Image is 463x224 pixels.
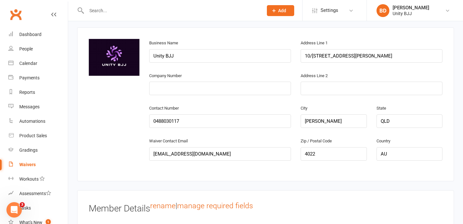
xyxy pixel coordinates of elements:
label: Zip / Postal Code [301,138,332,145]
div: Payments [19,75,40,80]
a: Dashboard [8,27,68,42]
label: Contact Number [149,105,179,112]
div: Automations [19,119,45,124]
div: Messages [19,104,40,109]
a: Clubworx [8,6,24,22]
div: Dashboard [19,32,41,37]
h3: Member Details [89,202,352,214]
div: Waivers [19,162,36,167]
a: Calendar [8,56,68,71]
a: Workouts [8,172,68,186]
label: City [301,105,307,112]
span: Settings [321,3,338,18]
div: BD [377,4,389,17]
span: 3 [20,202,25,207]
iframe: Intercom live chat [6,202,22,218]
a: rename [150,201,176,210]
img: 453484a6-6e26-4439-a4c5-161825980cfc.jpeg [89,39,140,76]
label: Address Line 2 [301,73,328,79]
a: Waivers [8,157,68,172]
a: Tasks [8,201,68,215]
a: Messages [8,100,68,114]
label: Business Name [149,40,178,47]
div: Calendar [19,61,37,66]
label: Address Line 1 [301,40,328,47]
div: Gradings [19,148,38,153]
a: manage required fields [177,201,253,210]
div: Workouts [19,176,39,182]
div: Tasks [19,205,31,211]
label: Company Number [149,73,182,79]
div: Product Sales [19,133,47,138]
label: Waiver Contact Email [149,138,188,145]
input: Search... [85,6,259,15]
a: Gradings [8,143,68,157]
a: Reports [8,85,68,100]
label: State [377,105,386,112]
div: Reports [19,90,35,95]
a: Payments [8,71,68,85]
div: Assessments [19,191,51,196]
label: Country [377,138,390,145]
div: People [19,46,33,51]
a: People [8,42,68,56]
sup: | [150,201,253,210]
span: Add [278,8,286,13]
div: [PERSON_NAME] [393,5,429,11]
div: Unity BJJ [393,11,429,16]
a: Assessments [8,186,68,201]
button: Add [267,5,294,16]
a: Automations [8,114,68,129]
a: Product Sales [8,129,68,143]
